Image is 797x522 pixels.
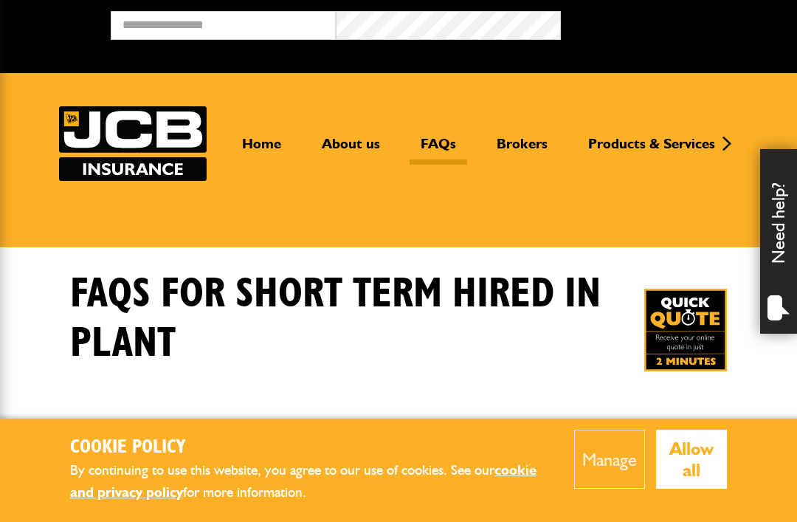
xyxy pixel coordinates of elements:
h2: Cookie Policy [70,436,552,459]
a: FAQs [410,135,467,165]
div: Need help? [760,149,797,334]
h2: Short Term Hired In Plant [70,391,727,442]
img: Quick Quote [644,289,727,371]
img: JCB Insurance Services logo [59,106,207,181]
a: About us [311,135,391,165]
h1: FAQS for Short Term Hired In Plant [70,269,607,368]
button: Allow all [656,430,728,489]
p: By continuing to use this website, you agree to our use of cookies. See our for more information. [70,459,552,504]
a: JCB Insurance Services [59,106,207,181]
button: Broker Login [561,11,786,34]
button: Manage [574,430,645,489]
a: Brokers [486,135,559,165]
a: Products & Services [577,135,726,165]
a: Home [231,135,292,165]
a: Get your insurance quote in just 2-minutes [644,289,727,371]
